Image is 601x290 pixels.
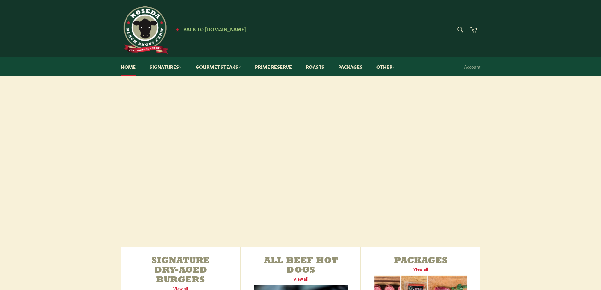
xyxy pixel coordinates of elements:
[143,57,188,76] a: Signatures
[176,27,179,32] span: ★
[299,57,331,76] a: Roasts
[461,57,484,76] a: Account
[183,26,246,32] span: Back to [DOMAIN_NAME]
[115,57,142,76] a: Home
[189,57,247,76] a: Gourmet Steaks
[332,57,369,76] a: Packages
[173,27,246,32] a: ★ Back to [DOMAIN_NAME]
[249,57,298,76] a: Prime Reserve
[121,6,168,54] img: Roseda Beef
[370,57,402,76] a: Other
